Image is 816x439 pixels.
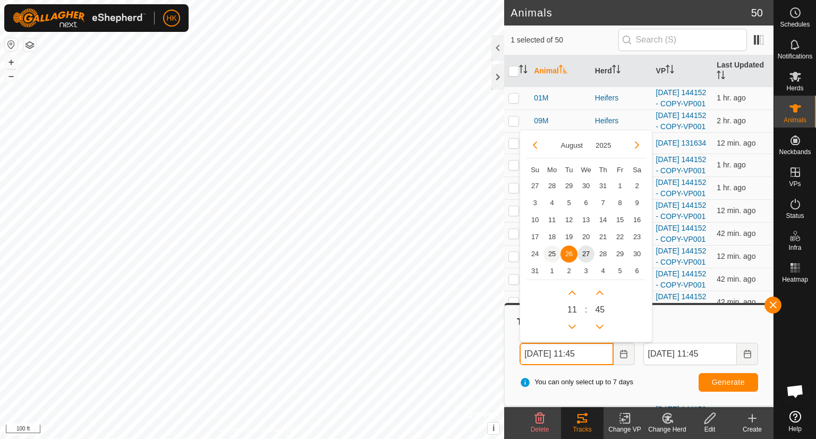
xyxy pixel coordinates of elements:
td: 1 [543,263,560,280]
p-button: Next Hour [564,284,581,301]
button: Reset Map [5,38,18,51]
td: 31 [594,178,611,195]
td: 30 [628,246,645,263]
td: 4 [594,263,611,280]
button: Choose Year [591,139,616,151]
td: 13 [577,212,594,229]
a: [DATE] 144152 - COPY-VP001 [656,247,707,266]
td: 12 [560,212,577,229]
span: 24 [526,246,543,263]
button: Next Month [628,137,645,154]
button: Choose Date [737,343,758,365]
td: 8 [611,195,628,212]
span: Delete [531,426,549,433]
td: 15 [611,212,628,229]
button: Previous Month [526,137,543,154]
span: 2 [628,178,645,195]
th: Last Updated [712,55,773,87]
td: 1 [611,178,628,195]
td: 19 [560,229,577,246]
td: 6 [577,195,594,212]
span: Aug 27, 2025, 10:32 AM [717,94,746,102]
span: Aug 27, 2025, 10:32 AM [717,183,746,192]
span: Schedules [780,21,810,28]
td: 3 [577,263,594,280]
span: Aug 27, 2025, 11:32 AM [717,252,755,260]
span: Fr [617,166,623,174]
button: – [5,70,18,82]
p-sorticon: Activate to sort [717,72,725,81]
span: 3 [526,195,543,212]
span: 30 [577,178,594,195]
a: [DATE] 144152 - COPY-VP001 [656,155,707,175]
span: 20 [577,229,594,246]
p-button: Previous Minute [591,318,608,335]
input: Search (S) [618,29,747,51]
a: Privacy Policy [210,425,250,435]
span: Mo [547,166,557,174]
button: Generate [699,373,758,392]
td: 25 [543,246,560,263]
span: Status [786,213,804,219]
span: 45 [595,303,605,316]
div: Create [731,425,773,434]
a: Contact Us [262,425,294,435]
td: 9 [628,195,645,212]
label: To [643,333,758,343]
span: Su [531,166,539,174]
span: Th [599,166,607,174]
a: [DATE] 144152 - COPY-VP001 [656,224,707,243]
td: 28 [594,246,611,263]
span: 5 [611,263,628,280]
th: Animal [530,55,591,87]
td: 26 [560,246,577,263]
td: 2 [560,263,577,280]
td: 29 [560,178,577,195]
span: 27 [577,246,594,263]
span: Help [788,426,802,432]
span: i [492,424,495,433]
div: Heifers [595,92,648,104]
td: 22 [611,229,628,246]
a: Open chat [779,375,811,407]
div: Heifers [595,115,648,126]
span: 50 [751,5,763,21]
td: 31 [526,263,543,280]
button: + [5,56,18,69]
span: 10 [526,212,543,229]
span: 01M [534,92,548,104]
td: 6 [628,263,645,280]
td: 23 [628,229,645,246]
td: 28 [543,178,560,195]
span: Aug 27, 2025, 11:02 AM [717,275,755,283]
div: Change VP [603,425,646,434]
td: 14 [594,212,611,229]
button: i [488,423,499,434]
p-button: Next Minute [591,284,608,301]
span: Infra [788,244,801,251]
span: Sa [633,166,641,174]
td: 5 [560,195,577,212]
td: 16 [628,212,645,229]
img: Gallagher Logo [13,9,146,28]
span: We [581,166,591,174]
span: 27 [526,178,543,195]
td: 29 [611,246,628,263]
td: 17 [526,229,543,246]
